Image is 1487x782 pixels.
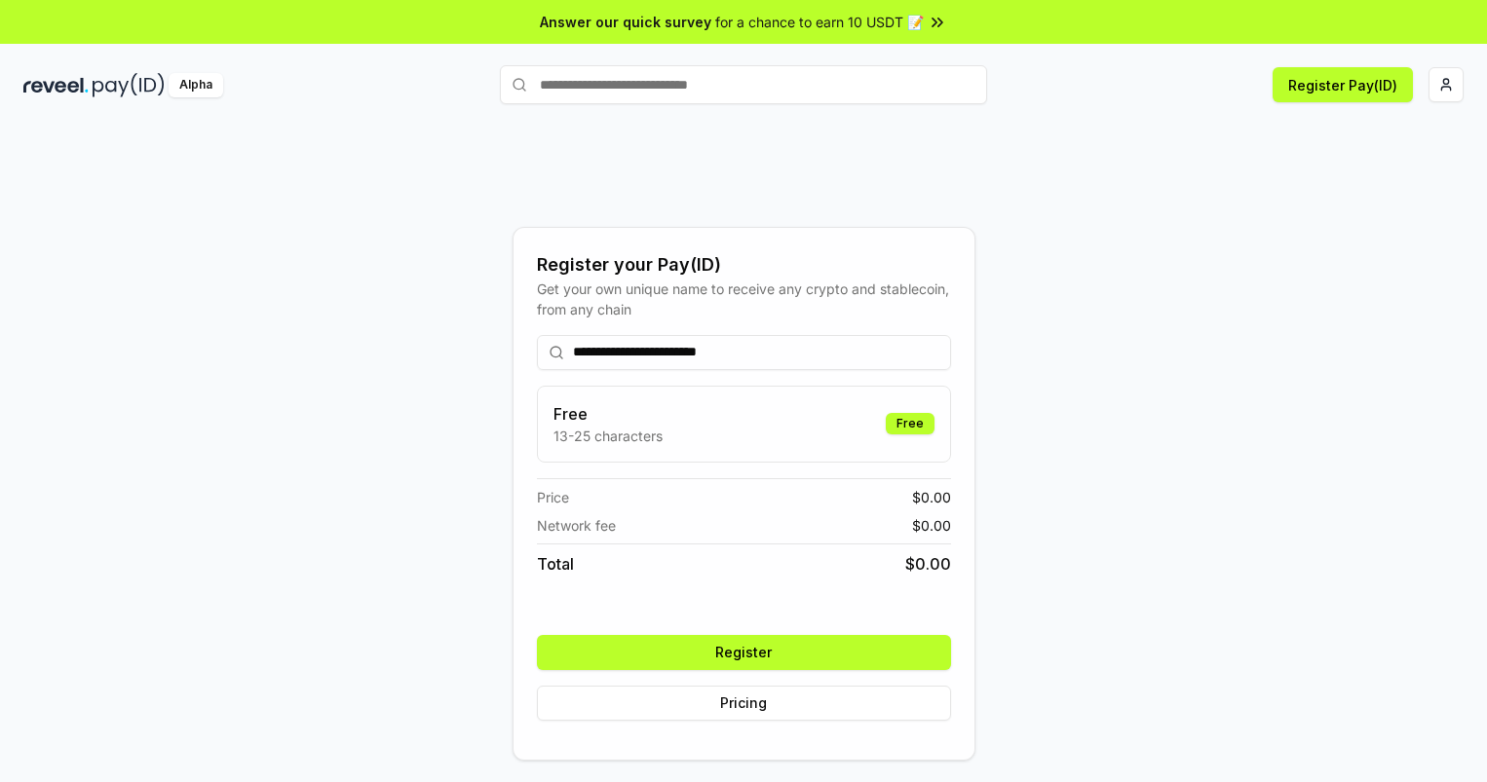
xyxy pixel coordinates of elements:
[912,515,951,536] span: $ 0.00
[886,413,934,434] div: Free
[537,515,616,536] span: Network fee
[553,402,663,426] h3: Free
[1273,67,1413,102] button: Register Pay(ID)
[540,12,711,32] span: Answer our quick survey
[553,426,663,446] p: 13-25 characters
[537,251,951,279] div: Register your Pay(ID)
[169,73,223,97] div: Alpha
[23,73,89,97] img: reveel_dark
[715,12,924,32] span: for a chance to earn 10 USDT 📝
[537,279,951,319] div: Get your own unique name to receive any crypto and stablecoin, from any chain
[905,552,951,576] span: $ 0.00
[537,552,574,576] span: Total
[912,487,951,507] span: $ 0.00
[93,73,165,97] img: pay_id
[537,635,951,670] button: Register
[537,686,951,721] button: Pricing
[537,487,569,507] span: Price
